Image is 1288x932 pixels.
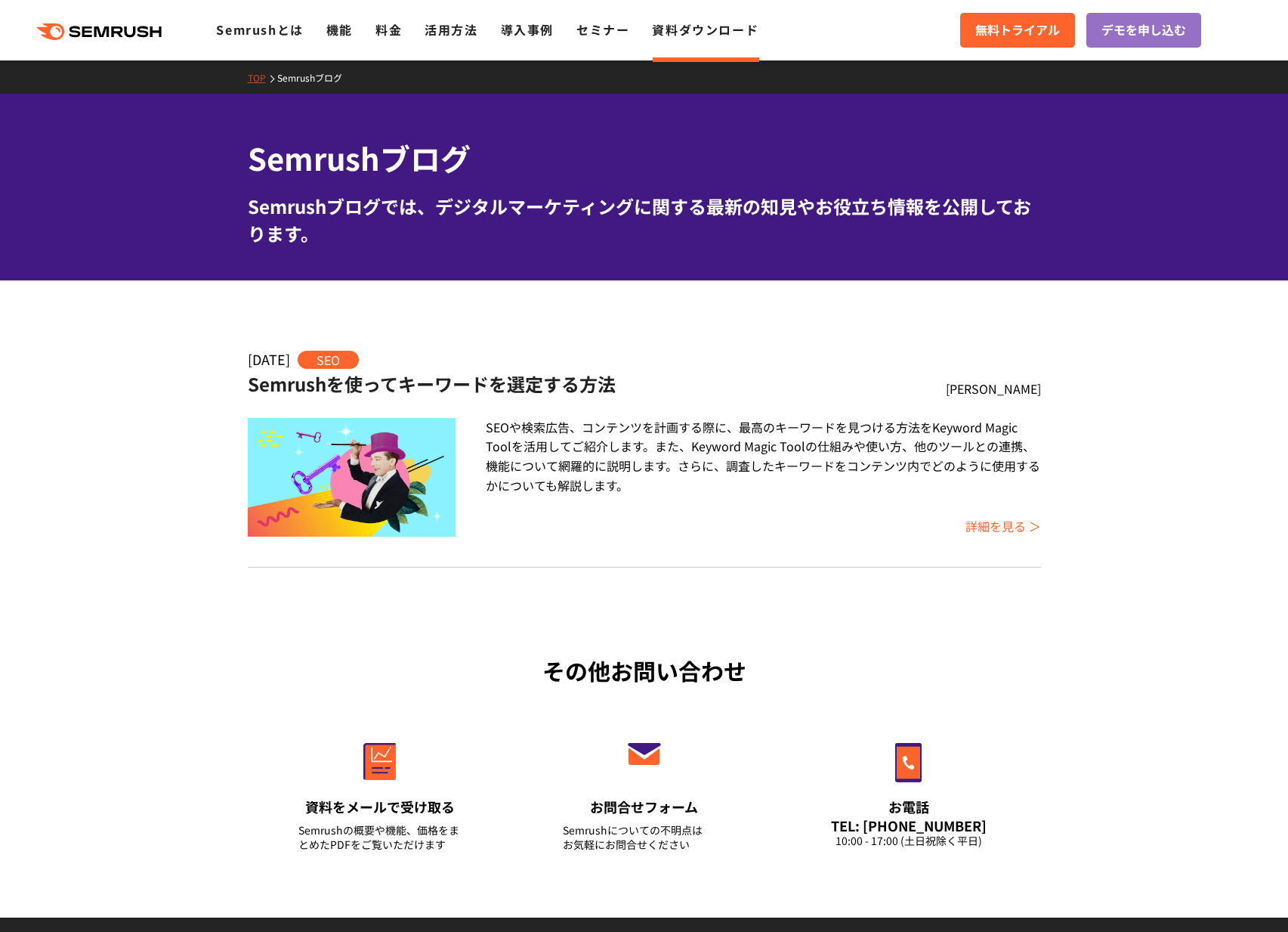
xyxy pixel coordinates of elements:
a: 機能 [326,20,353,39]
a: Semrushとは [216,20,303,39]
a: セミナー [576,20,629,39]
a: 詳細を見る ＞ [965,517,1041,535]
div: SEOや検索広告、コンテンツを計画する際に、最高のキーワードを見つける方法をKeyword Magic Toolを活用してご紹介します。また、Keyword Magic Toolの仕組みや使い方... [486,418,1040,495]
div: お問合せフォーム [563,797,726,816]
a: 無料トライアル [960,13,1075,48]
div: Semrushについての不明点は お気軽にお問合せください [563,823,726,852]
div: Semrushブログでは、デジタルマーケティングに関する最新の知見やお役立ち情報を公開しております。 [248,193,1041,247]
span: SEO [298,351,359,369]
a: 導入事例 [501,20,554,39]
a: 料金 [375,20,402,39]
a: お問合せフォーム Semrushについての不明点はお気軽にお問合せください [531,711,758,871]
div: お電話 [827,797,990,816]
a: 資料ダウンロード [652,20,758,39]
a: TOP [248,71,277,84]
div: Semrushの概要や機能、価格をまとめたPDFをご覧いただけます [298,823,462,852]
a: 資料をメールで受け取る Semrushの概要や機能、価格をまとめたPDFをご覧いただけます [267,711,493,871]
span: [DATE] [248,349,290,369]
span: 無料トライアル [975,20,1060,40]
div: [PERSON_NAME] [946,379,1041,399]
div: 10:00 - 17:00 (土日祝除く平日) [827,834,990,848]
div: その他お問い合わせ [248,654,1041,688]
a: Semrushを使ってキーワードを選定する方法 [248,370,616,397]
span: デモを申し込む [1101,20,1186,40]
div: 資料をメールで受け取る [298,797,462,816]
a: デモを申し込む [1086,13,1201,48]
a: Semrushブログ [277,71,354,84]
div: TEL: [PHONE_NUMBER] [827,817,990,834]
a: 活用方法 [425,20,477,39]
h1: Semrushブログ [248,136,1041,181]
